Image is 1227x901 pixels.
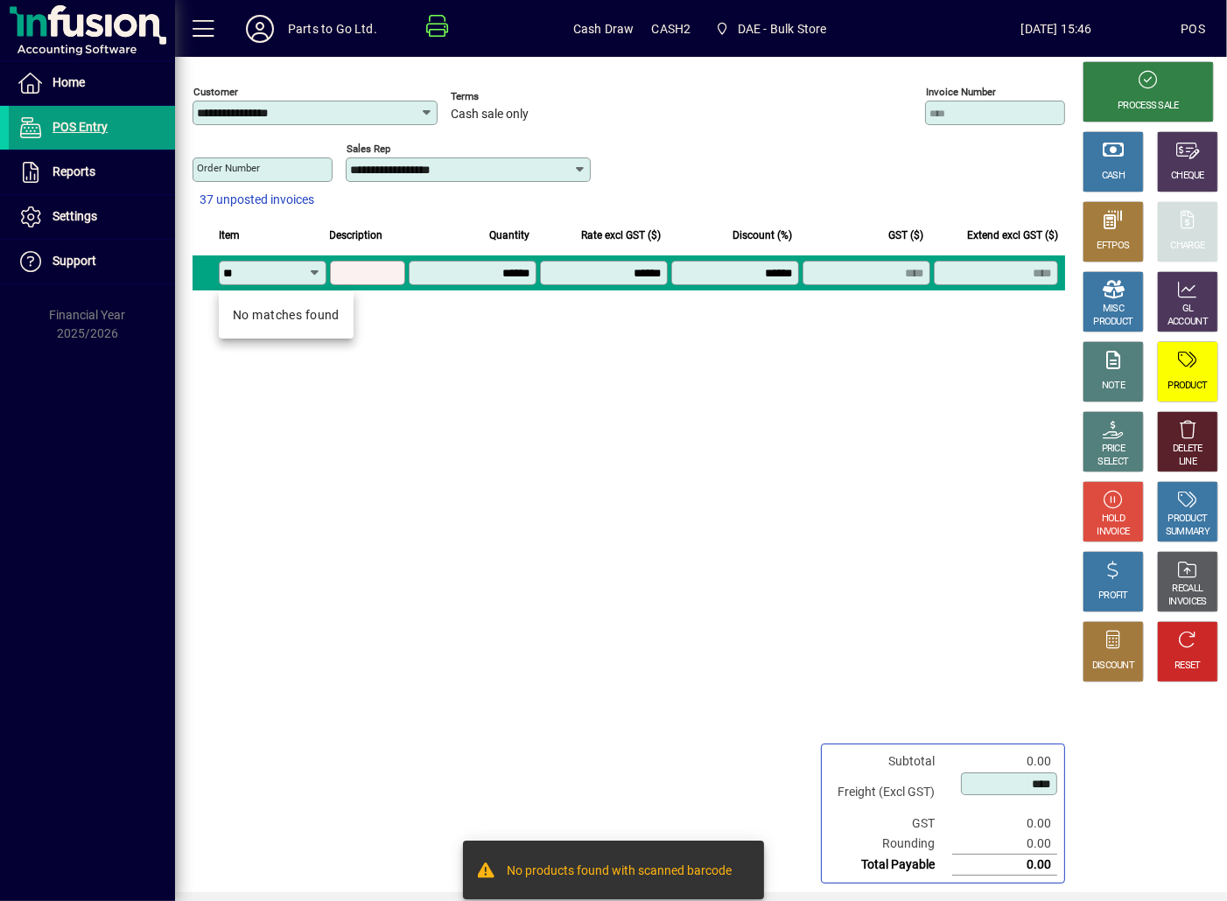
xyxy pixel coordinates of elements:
div: GL [1182,303,1194,316]
div: SELECT [1098,456,1129,469]
td: 0.00 [952,834,1057,855]
td: 0.00 [952,751,1057,772]
div: RESET [1174,660,1201,673]
button: 37 unposted invoices [193,185,321,216]
span: DAE - Bulk Store [708,13,833,45]
div: LINE [1179,456,1196,469]
div: CHEQUE [1171,170,1204,183]
span: CASH2 [652,15,691,43]
span: Description [330,226,383,245]
span: Rate excl GST ($) [581,226,661,245]
td: 0.00 [952,855,1057,876]
div: CASH [1102,170,1125,183]
td: GST [829,814,952,834]
button: Profile [232,13,288,45]
div: POS [1181,15,1205,43]
div: HOLD [1102,513,1125,526]
span: Home [53,75,85,89]
span: Discount (%) [733,226,792,245]
td: Rounding [829,834,952,855]
mat-option: No matches found [219,298,354,332]
mat-label: Sales rep [347,143,390,155]
span: [DATE] 15:46 [932,15,1181,43]
td: 0.00 [952,814,1057,834]
div: PROCESS SALE [1118,100,1179,113]
td: Freight (Excl GST) [829,772,952,814]
div: NOTE [1102,380,1125,393]
span: Quantity [489,226,529,245]
div: DISCOUNT [1092,660,1134,673]
mat-label: Customer [193,86,238,98]
mat-label: Invoice number [926,86,996,98]
div: MISC [1103,303,1124,316]
div: INVOICES [1168,596,1206,609]
div: PROFIT [1098,590,1128,603]
div: CHARGE [1171,240,1205,253]
div: ACCOUNT [1167,316,1208,329]
span: Cash sale only [451,108,529,122]
span: Support [53,254,96,268]
div: PRODUCT [1093,316,1132,329]
span: Item [219,226,240,245]
span: Cash Draw [573,15,635,43]
a: Home [9,61,175,105]
span: 37 unposted invoices [200,191,314,209]
td: Total Payable [829,855,952,876]
div: EFTPOS [1097,240,1130,253]
span: DAE - Bulk Store [738,15,827,43]
div: No matches found [233,306,340,325]
td: Subtotal [829,751,952,772]
a: Reports [9,150,175,194]
div: PRICE [1102,443,1125,456]
a: Support [9,240,175,283]
a: Settings [9,195,175,239]
mat-label: Order number [197,162,260,174]
span: Extend excl GST ($) [967,226,1058,245]
span: POS Entry [53,120,108,134]
span: GST ($) [888,226,923,245]
span: Terms [451,91,556,102]
div: RECALL [1173,583,1203,596]
div: PRODUCT [1167,513,1207,526]
span: Settings [53,209,97,223]
div: No products found with scanned barcode [508,862,733,883]
span: Reports [53,164,95,178]
div: DELETE [1173,443,1202,456]
div: INVOICE [1097,526,1129,539]
div: PRODUCT [1167,380,1207,393]
div: SUMMARY [1166,526,1209,539]
div: Parts to Go Ltd. [288,15,377,43]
